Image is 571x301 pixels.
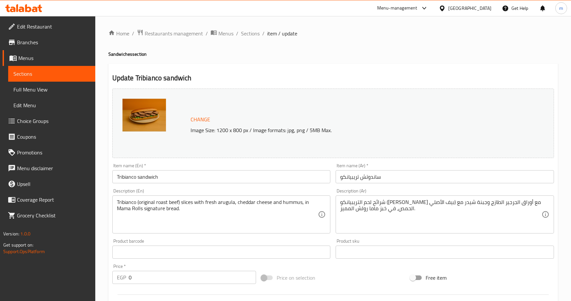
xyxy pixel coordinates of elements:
input: Enter name En [112,170,331,183]
span: m [559,5,563,12]
input: Please enter price [129,271,256,284]
span: Edit Menu [13,101,90,109]
a: Restaurants management [137,29,203,38]
a: Menus [211,29,233,38]
span: Choice Groups [17,117,90,125]
a: Sections [241,30,260,37]
span: Version: [3,230,19,238]
a: Sections [8,66,95,82]
span: Full Menu View [13,86,90,93]
input: Please enter product barcode [112,246,331,259]
a: Choice Groups [3,113,95,129]
span: Promotions [17,149,90,156]
a: Promotions [3,145,95,160]
span: Change [191,115,210,124]
li: / [206,30,208,37]
div: Menu-management [377,4,417,12]
input: Please enter product sku [336,246,554,259]
li: / [132,30,134,37]
li: / [262,30,265,37]
a: Menu disclaimer [3,160,95,176]
span: Get support on: [3,241,33,249]
textarea: شرائح لحم التريبيانكو ([PERSON_NAME] بيف الأصلي) مع أوراق الجرجير الطازج وجبنة شيدر مع الحمص، في ... [340,199,542,230]
li: / [236,30,238,37]
span: Upsell [17,180,90,188]
span: item / update [267,30,297,37]
a: Edit Restaurant [3,19,95,34]
a: Grocery Checklist [3,208,95,223]
span: Menu disclaimer [17,164,90,172]
span: Edit Restaurant [17,23,90,30]
span: Coverage Report [17,196,90,204]
a: Support.OpsPlatform [3,247,45,256]
div: [GEOGRAPHIC_DATA] [448,5,491,12]
span: Coupons [17,133,90,141]
nav: breadcrumb [108,29,558,38]
input: Enter name Ar [336,170,554,183]
span: Branches [17,38,90,46]
span: Sections [13,70,90,78]
h2: Update Tribianco sandwich [112,73,554,83]
a: Coverage Report [3,192,95,208]
textarea: Tribianco (original roast beef) slices with fresh arugula, cheddar cheese and hummus, in Mama Rol... [117,199,318,230]
a: Branches [3,34,95,50]
button: Change [188,113,213,126]
a: Coupons [3,129,95,145]
span: Price on selection [277,274,315,282]
img: mmw_638803291239687479 [122,99,166,131]
span: Restaurants management [145,30,203,37]
p: EGP [117,273,126,281]
p: Image Size: 1200 x 800 px / Image formats: jpg, png / 5MB Max. [188,126,504,134]
a: Menus [3,50,95,66]
a: Full Menu View [8,82,95,97]
h4: Sandwiches section [108,51,558,57]
span: Menus [18,54,90,62]
span: Grocery Checklist [17,211,90,219]
span: Free item [426,274,447,282]
span: 1.0.0 [20,230,30,238]
a: Home [108,30,129,37]
a: Upsell [3,176,95,192]
span: Menus [218,30,233,37]
a: Edit Menu [8,97,95,113]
